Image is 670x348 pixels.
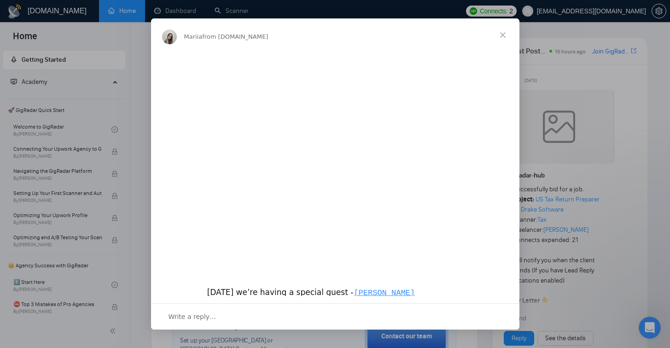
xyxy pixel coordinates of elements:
[207,276,463,299] div: [DATE] we’re having a special guest -
[202,33,268,40] span: from [DOMAIN_NAME]
[169,311,216,323] span: Write a reply…
[184,33,203,40] span: Mariia
[486,18,519,52] span: Close
[353,288,415,298] code: [PERSON_NAME]
[151,303,519,330] div: Open conversation and reply
[162,29,177,44] img: Profile image for Mariia
[353,288,415,297] a: [PERSON_NAME]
